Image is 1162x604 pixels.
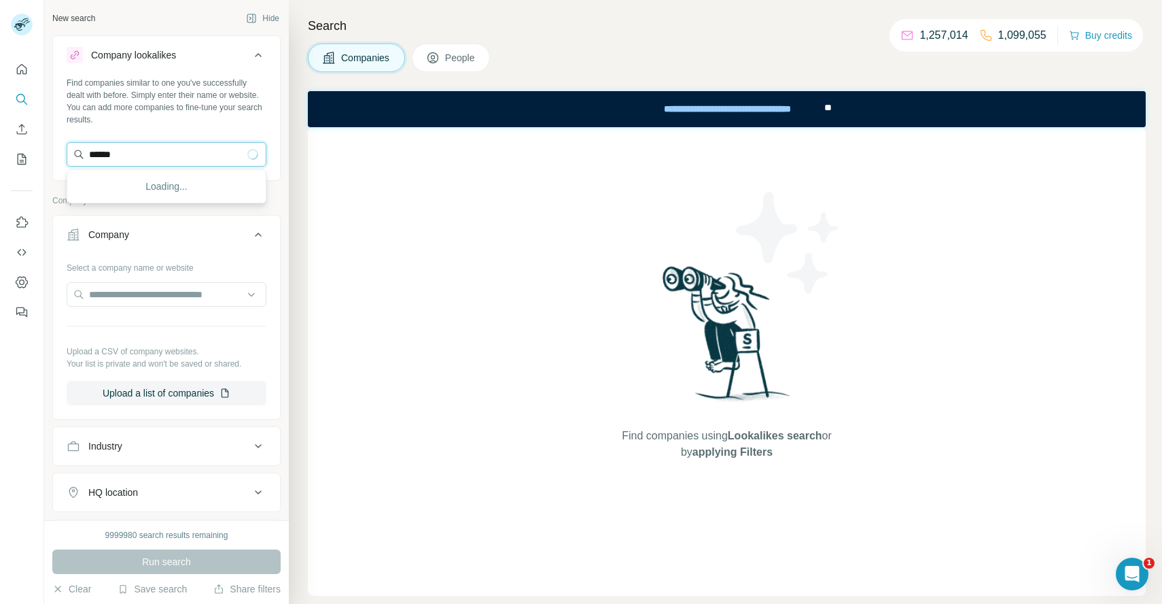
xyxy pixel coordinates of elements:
[11,147,33,171] button: My lists
[11,300,33,324] button: Feedback
[919,27,968,44] p: 1,257,014
[341,51,391,65] span: Companies
[67,381,266,405] button: Upload a list of companies
[656,263,798,414] img: Surfe Illustration - Woman searching with binoculars
[236,8,289,29] button: Hide
[11,270,33,295] button: Dashboard
[67,358,266,370] p: Your list is private and won't be saved or shared.
[213,582,281,596] button: Share filters
[88,439,122,453] div: Industry
[52,12,95,24] div: New search
[52,195,281,207] p: Company information
[11,240,33,265] button: Use Surfe API
[308,91,1146,127] iframe: Banner
[445,51,476,65] span: People
[11,117,33,141] button: Enrich CSV
[53,218,280,256] button: Company
[728,430,822,441] span: Lookalikes search
[11,210,33,235] button: Use Surfe on LinkedIn
[1069,26,1132,45] button: Buy credits
[118,582,187,596] button: Save search
[998,27,1046,44] p: 1,099,055
[53,39,280,77] button: Company lookalikes
[53,476,280,509] button: HQ location
[11,57,33,82] button: Quick start
[88,228,129,241] div: Company
[692,446,773,458] span: applying Filters
[11,87,33,112] button: Search
[11,14,33,35] img: Avatar
[67,77,266,126] div: Find companies similar to one you've successfully dealt with before. Simply enter their name or w...
[70,173,263,200] div: Loading...
[1116,558,1148,590] iframe: Intercom live chat
[52,582,91,596] button: Clear
[67,346,266,358] p: Upload a CSV of company websites.
[727,182,849,304] img: Surfe Illustration - Stars
[308,16,1146,35] h4: Search
[67,256,266,274] div: Select a company name or website
[91,48,176,62] div: Company lookalikes
[1144,558,1155,569] span: 1
[618,428,835,460] span: Find companies using or by
[105,529,228,541] div: 9999980 search results remaining
[53,430,280,463] button: Industry
[88,486,138,499] div: HQ location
